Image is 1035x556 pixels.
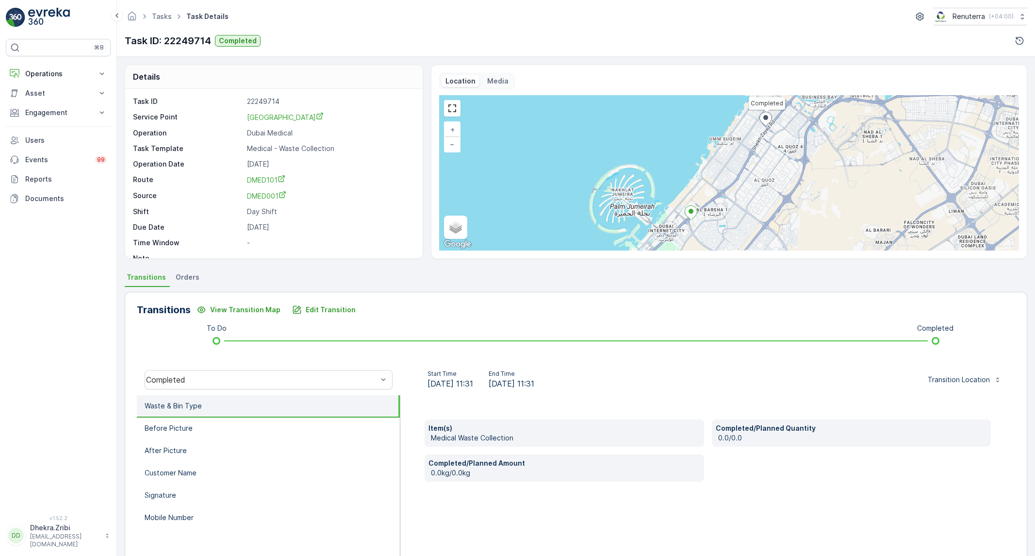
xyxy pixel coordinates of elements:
[917,323,953,333] p: Completed
[247,175,412,185] a: DMED101
[25,194,107,203] p: Documents
[133,253,243,263] p: Note
[442,238,474,251] a: Open this area in Google Maps (opens a new window)
[6,169,111,189] a: Reports
[427,370,473,378] p: Start Time
[6,84,111,103] button: Asset
[133,144,243,153] p: Task Template
[30,533,100,548] p: [EMAIL_ADDRESS][DOMAIN_NAME]
[125,34,211,48] p: Task ID: 22249714
[247,253,412,263] p: -
[133,175,243,185] p: Route
[133,238,243,248] p: Time Window
[97,156,105,164] p: 99
[133,207,243,217] p: Shift
[6,523,111,548] button: DDDhekra.Zribi[EMAIL_ADDRESS][DOMAIN_NAME]
[145,468,197,478] p: Customer Name
[428,458,700,468] p: Completed/Planned Amount
[718,433,987,443] p: 0.0/0.0
[953,12,985,21] p: Renuterra
[450,140,455,148] span: −
[215,35,261,47] button: Completed
[989,13,1014,20] p: ( +04:00 )
[176,272,199,282] span: Orders
[25,155,89,165] p: Events
[145,513,194,522] p: Mobile Number
[247,97,412,106] p: 22249714
[247,207,412,217] p: Day Shift
[922,372,1007,388] button: Transition Location
[247,112,412,122] a: Al Zahra Hospital
[247,176,285,184] span: DMED101
[445,217,466,238] a: Layers
[28,8,70,27] img: logo_light-DOdMpM7g.png
[133,159,243,169] p: Operation Date
[247,159,412,169] p: [DATE]
[6,515,111,521] span: v 1.52.2
[145,423,193,433] p: Before Picture
[207,323,227,333] p: To Do
[145,446,187,455] p: After Picture
[247,192,286,200] span: DMED001
[450,125,455,134] span: +
[716,423,987,433] p: Completed/Planned Quantity
[487,76,509,86] p: Media
[286,302,361,318] button: Edit Transition
[6,150,111,169] a: Events99
[133,71,160,83] p: Details
[445,137,460,152] a: Zoom Out
[137,303,191,317] p: Transitions
[445,101,460,116] a: View Fullscreen
[145,490,176,500] p: Signature
[152,12,172,20] a: Tasks
[133,128,243,138] p: Operation
[145,401,202,411] p: Waste & Bin Type
[191,302,286,318] button: View Transition Map
[247,128,412,138] p: Dubai Medical
[6,189,111,208] a: Documents
[247,238,412,248] p: -
[489,378,534,389] span: [DATE] 11:31
[489,370,534,378] p: End Time
[146,375,378,384] div: Completed
[8,528,24,543] div: DD
[928,375,990,385] p: Transition Location
[219,36,257,46] p: Completed
[6,8,25,27] img: logo
[25,108,91,118] p: Engagement
[431,433,700,443] p: Medical Waste Collection
[428,423,700,433] p: Item(s)
[427,378,473,389] span: [DATE] 11:31
[210,305,280,315] p: View Transition Map
[94,44,104,51] p: ⌘B
[247,191,412,201] a: DMED001
[133,112,243,122] p: Service Point
[30,523,100,533] p: Dhekra.Zribi
[133,191,243,201] p: Source
[306,305,356,315] p: Edit Transition
[442,238,474,251] img: Google
[431,468,700,478] p: 0.0kg/0.0kg
[6,103,111,122] button: Engagement
[445,122,460,137] a: Zoom In
[934,8,1027,25] button: Renuterra(+04:00)
[445,76,476,86] p: Location
[127,272,166,282] span: Transitions
[133,97,243,106] p: Task ID
[25,88,91,98] p: Asset
[133,222,243,232] p: Due Date
[6,131,111,150] a: Users
[934,11,949,22] img: Screenshot_2024-07-26_at_13.33.01.png
[6,64,111,84] button: Operations
[25,69,91,79] p: Operations
[247,144,412,153] p: Medical - Waste Collection
[247,113,324,121] span: [GEOGRAPHIC_DATA]
[25,135,107,145] p: Users
[127,15,137,23] a: Homepage
[247,222,412,232] p: [DATE]
[184,12,230,21] span: Task Details
[25,174,107,184] p: Reports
